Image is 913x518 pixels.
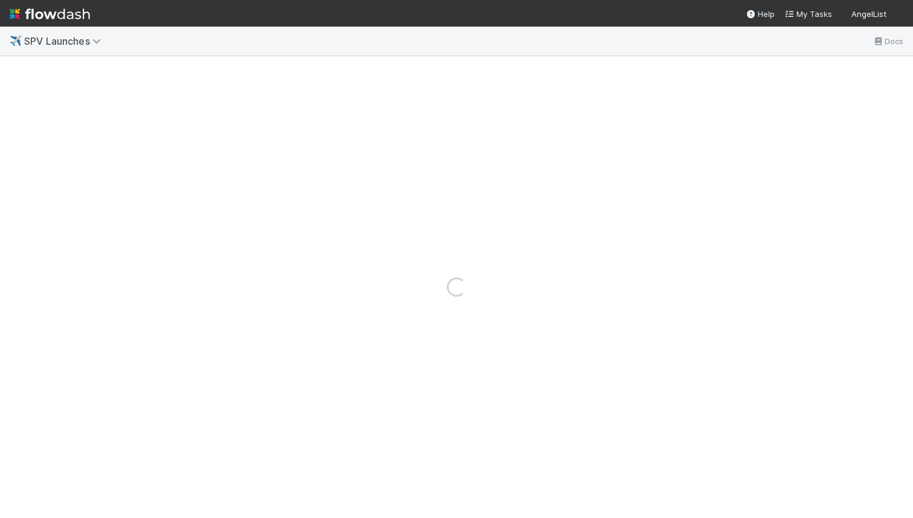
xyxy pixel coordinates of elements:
span: ✈️ [10,36,22,46]
span: SPV Launches [24,35,107,47]
span: My Tasks [784,9,832,19]
a: My Tasks [784,8,832,20]
a: Docs [873,34,903,48]
span: AngelList [851,9,886,19]
img: avatar_d2b43477-63dc-4e62-be5b-6fdd450c05a1.png [891,8,903,21]
img: logo-inverted-e16ddd16eac7371096b0.svg [10,4,90,24]
div: Help [746,8,775,20]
